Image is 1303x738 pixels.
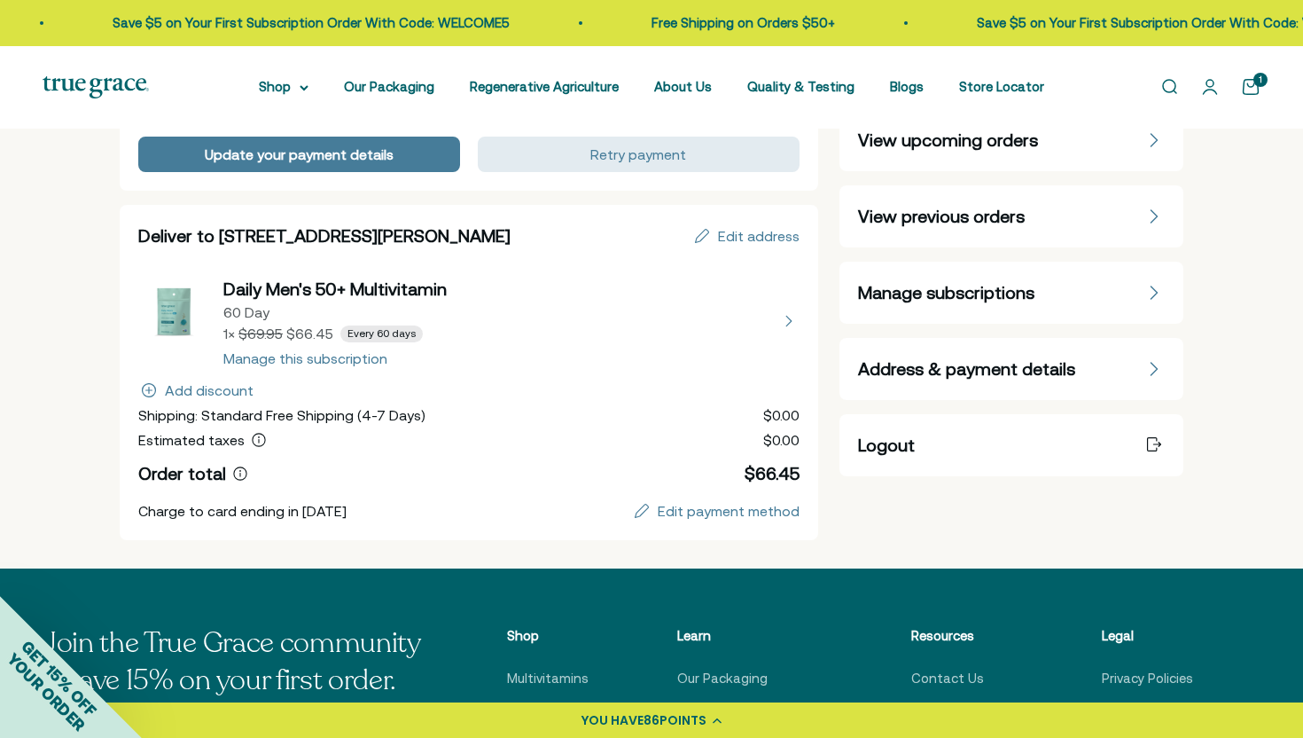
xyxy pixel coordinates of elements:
[4,649,89,734] span: YOUR ORDER
[507,668,589,689] a: Multivitamins
[138,407,425,423] span: Shipping: Standard Free Shipping (4-7 Days)
[858,204,1025,229] span: View previous orders
[1102,700,1225,721] a: Terms & Conditions
[839,338,1183,400] a: Address & payment details
[1102,668,1193,689] a: Privacy Policies
[641,15,824,30] a: Free Shipping on Orders $50+
[165,383,254,397] div: Add discount
[138,225,511,246] span: Deliver to [STREET_ADDRESS][PERSON_NAME]
[858,357,1075,381] span: Address & payment details
[223,351,387,365] div: Manage this subscription
[745,463,800,483] span: $66.45
[507,625,592,647] p: Shop
[677,625,826,647] p: Learn
[205,147,394,161] div: Update your payment details
[470,79,619,94] a: Regenerative Agriculture
[747,79,854,94] a: Quality & Testing
[691,225,800,247] span: Edit address
[102,12,499,34] p: Save $5 on Your First Subscription Order With Code: WELCOME5
[858,280,1034,305] span: Manage subscriptions
[763,432,800,448] span: $0.00
[138,432,245,448] span: Estimated taxes
[911,668,984,689] a: Contact Us
[1253,73,1268,87] cart-count: 1
[763,407,800,423] span: $0.00
[839,262,1183,324] a: Manage subscriptions
[911,700,984,721] a: My Account
[259,76,308,98] summary: Shop
[677,700,826,721] a: Regenerative Agriculture
[138,137,460,172] button: Update your payment details
[1102,625,1225,647] p: Legal
[43,625,422,699] p: Join the True Grace community & save 15% on your first order.
[839,185,1183,247] a: View previous orders
[718,229,800,243] div: Edit address
[138,503,347,519] span: Charge to card ending in [DATE]
[659,711,706,729] span: POINTS
[677,668,768,689] a: Our Packaging
[658,504,800,518] div: Edit payment method
[478,137,800,172] button: Retry payment
[138,463,226,483] span: Order total
[890,79,924,94] a: Blogs
[507,700,569,721] a: Probiotics
[839,109,1183,171] a: View upcoming orders
[858,128,1038,153] span: View upcoming orders
[581,711,644,729] span: YOU HAVE
[839,414,1183,476] a: Logout
[344,79,434,94] a: Our Packaging
[911,625,1017,647] p: Resources
[959,79,1044,94] a: Store Locator
[654,79,712,94] a: About Us
[644,711,659,729] span: 86
[631,500,800,522] span: Edit payment method
[18,637,100,719] span: GET 15% OFF
[138,380,254,401] span: Add discount
[590,147,686,161] div: Retry payment
[858,433,915,458] span: Logout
